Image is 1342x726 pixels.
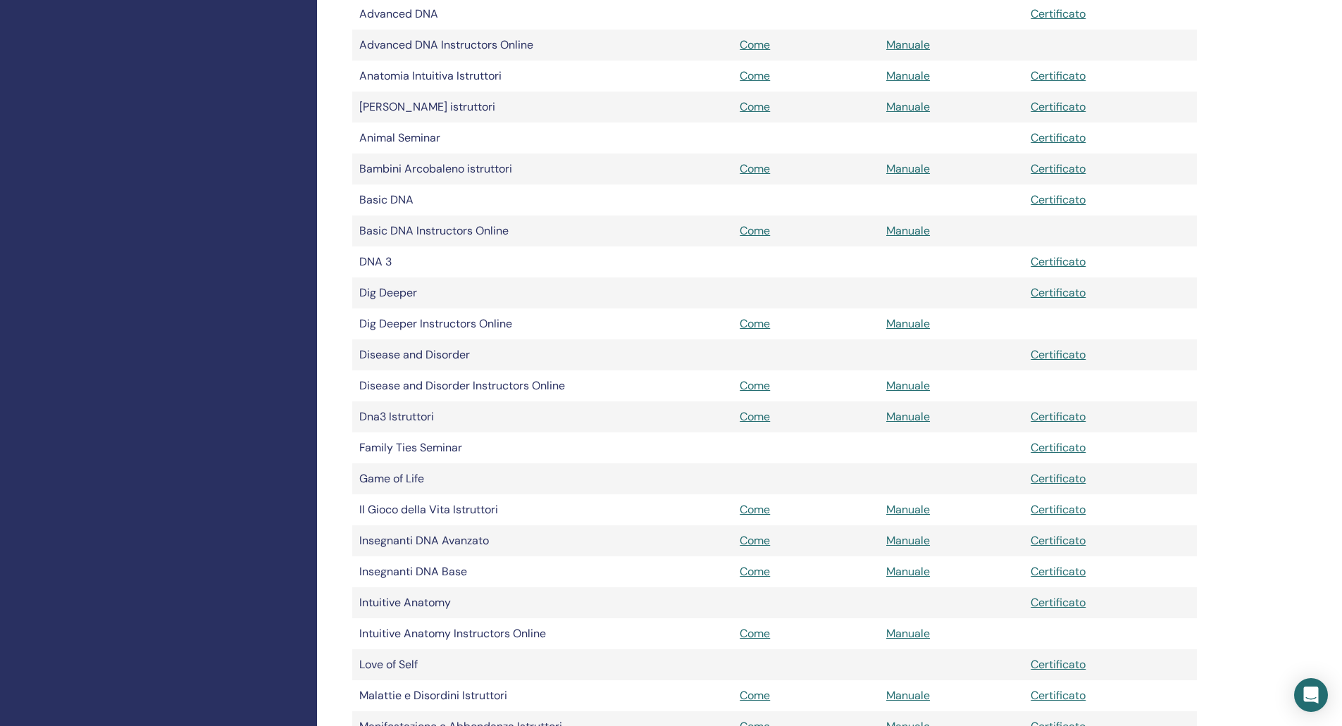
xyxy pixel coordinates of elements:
a: Come [740,99,770,114]
td: Anatomia Intuitiva Istruttori [352,61,606,92]
a: Certificato [1031,533,1086,548]
td: Disease and Disorder Instructors Online [352,370,606,401]
a: Come [740,37,770,52]
a: Manuale [886,502,930,517]
a: Certificato [1031,99,1086,114]
td: Game of Life [352,463,606,494]
td: Family Ties Seminar [352,432,606,463]
a: Come [740,688,770,703]
a: Manuale [886,316,930,331]
a: Certificato [1031,471,1086,486]
a: Manuale [886,68,930,83]
a: Certificato [1031,409,1086,424]
td: Intuitive Anatomy [352,587,606,618]
td: Bambini Arcobaleno istruttori [352,154,606,184]
a: Manuale [886,564,930,579]
a: Certificato [1031,68,1086,83]
td: Il Gioco della Vita Istruttori [352,494,606,525]
td: Dig Deeper Instructors Online [352,308,606,339]
a: Come [740,378,770,393]
td: Advanced DNA Instructors Online [352,30,606,61]
a: Manuale [886,378,930,393]
a: Certificato [1031,657,1086,672]
a: Manuale [886,533,930,548]
a: Come [740,626,770,641]
td: Basic DNA [352,184,606,215]
a: Certificato [1031,254,1086,269]
td: [PERSON_NAME] istruttori [352,92,606,123]
a: Come [740,223,770,238]
a: Certificato [1031,161,1086,176]
a: Certificato [1031,440,1086,455]
a: Manuale [886,37,930,52]
td: Intuitive Anatomy Instructors Online [352,618,606,649]
a: Certificato [1031,130,1086,145]
a: Manuale [886,161,930,176]
a: Certificato [1031,502,1086,517]
td: Insegnanti DNA Avanzato [352,525,606,556]
a: Certificato [1031,688,1086,703]
a: Manuale [886,99,930,114]
a: Come [740,316,770,331]
a: Come [740,68,770,83]
a: Certificato [1031,347,1086,362]
td: Animal Seminar [352,123,606,154]
td: Dig Deeper [352,277,606,308]
a: Come [740,409,770,424]
a: Manuale [886,688,930,703]
a: Manuale [886,626,930,641]
a: Manuale [886,223,930,238]
a: Manuale [886,409,930,424]
td: Insegnanti DNA Base [352,556,606,587]
a: Certificato [1031,6,1086,21]
a: Certificato [1031,595,1086,610]
a: Certificato [1031,192,1086,207]
a: Certificato [1031,285,1086,300]
td: Love of Self [352,649,606,680]
td: Malattie e Disordini Istruttori [352,680,606,711]
td: Disease and Disorder [352,339,606,370]
a: Certificato [1031,564,1086,579]
a: Come [740,564,770,579]
td: DNA 3 [352,246,606,277]
td: Basic DNA Instructors Online [352,215,606,246]
td: Dna3 Istruttori [352,401,606,432]
a: Come [740,533,770,548]
a: Come [740,502,770,517]
a: Come [740,161,770,176]
div: Open Intercom Messenger [1294,678,1328,712]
